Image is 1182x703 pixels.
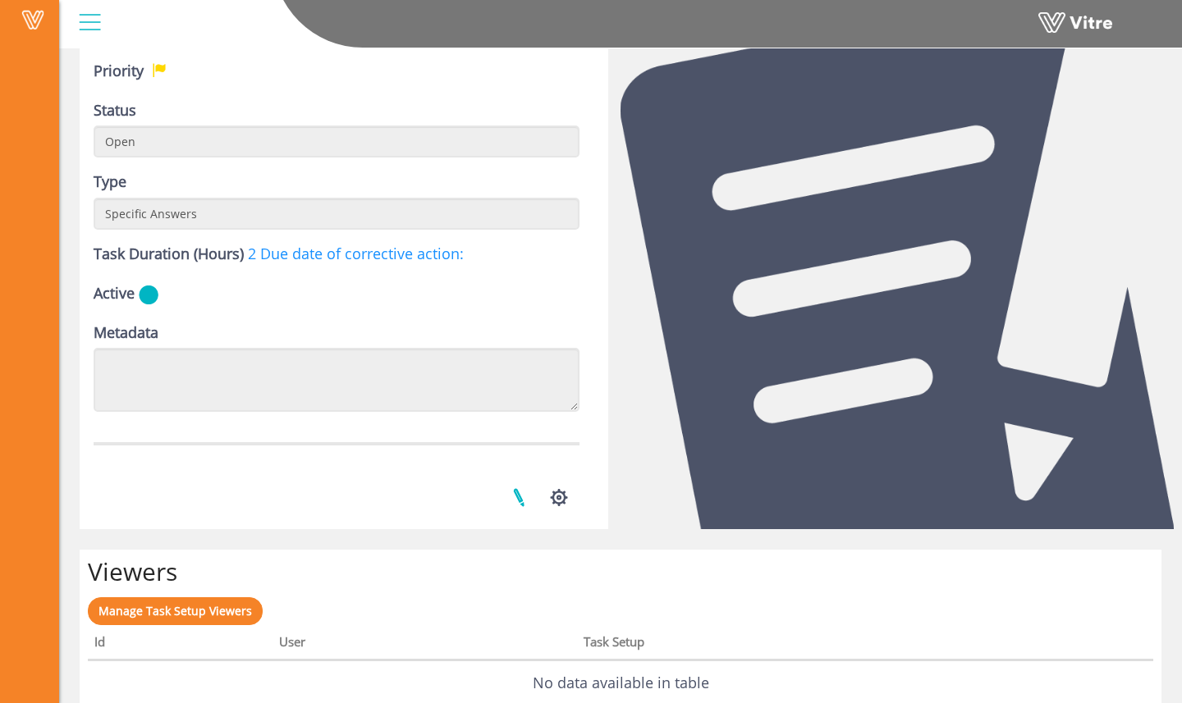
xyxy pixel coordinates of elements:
[248,244,464,263] a: 2 Due date of corrective action:
[94,59,144,82] label: Priority
[577,629,1153,660] th: Task Setup
[94,242,244,265] label: Task Duration (Hours)
[94,170,126,193] label: Type
[273,629,577,660] th: User
[139,285,158,305] img: yes
[88,597,263,625] a: Manage Task Setup Viewers
[94,98,136,121] label: Status
[88,629,273,660] th: Id
[88,558,1153,585] h2: Viewers
[98,603,252,619] span: Manage Task Setup Viewers
[94,281,135,304] label: Active
[94,321,158,344] label: Metadata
